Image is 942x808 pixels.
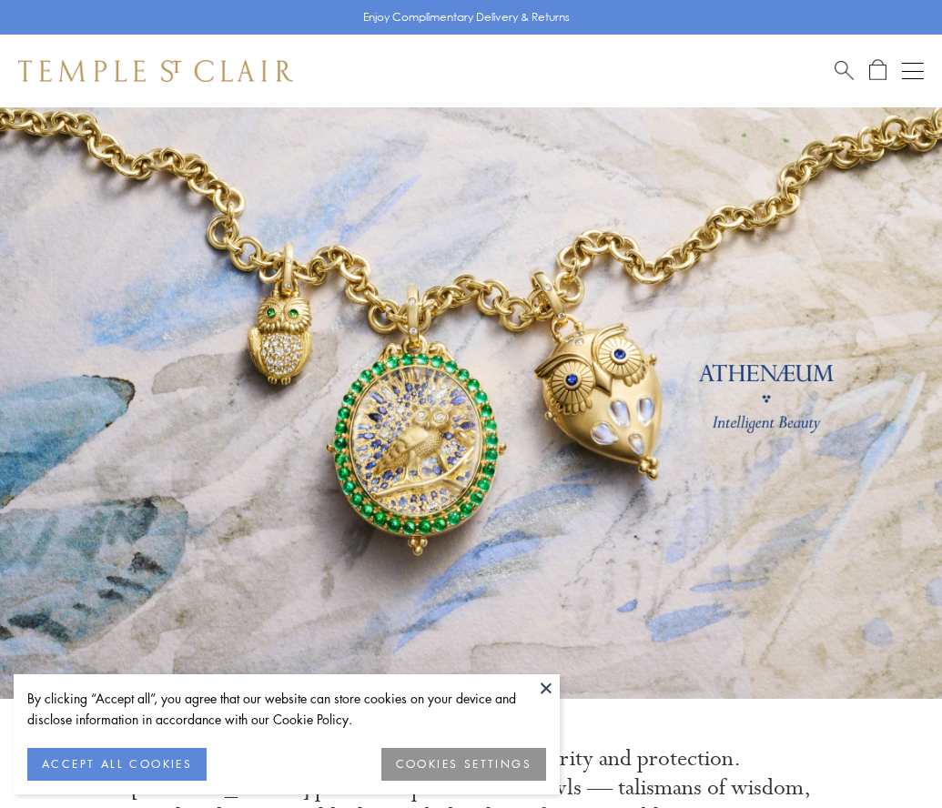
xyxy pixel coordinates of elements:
[27,688,546,730] div: By clicking “Accept all”, you agree that our website can store cookies on your device and disclos...
[835,59,854,82] a: Search
[381,748,546,781] button: COOKIES SETTINGS
[869,59,886,82] a: Open Shopping Bag
[27,748,207,781] button: ACCEPT ALL COOKIES
[363,8,570,26] p: Enjoy Complimentary Delivery & Returns
[18,60,293,82] img: Temple St. Clair
[902,60,924,82] button: Open navigation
